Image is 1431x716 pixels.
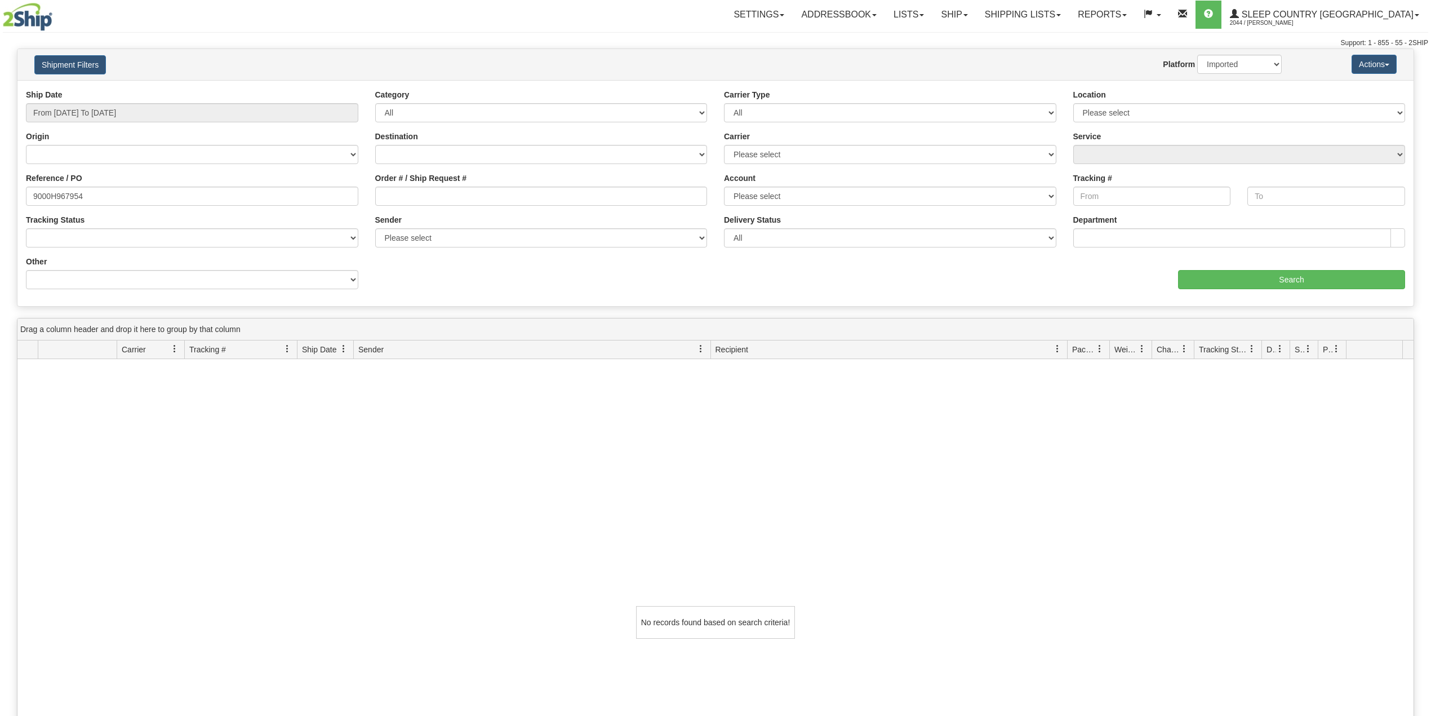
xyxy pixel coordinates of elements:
label: Tracking # [1073,173,1112,184]
a: Addressbook [793,1,885,29]
label: Carrier [724,131,750,142]
span: Tracking Status [1199,344,1248,355]
label: Department [1073,214,1117,226]
a: Lists [885,1,932,29]
input: To [1247,187,1405,206]
a: Packages filter column settings [1090,339,1109,359]
a: Delivery Status filter column settings [1270,339,1290,359]
a: Sleep Country [GEOGRAPHIC_DATA] 2044 / [PERSON_NAME] [1221,1,1428,29]
span: Shipment Issues [1295,344,1304,355]
label: Origin [26,131,49,142]
label: Delivery Status [724,214,781,226]
a: Settings [725,1,793,29]
span: Recipient [715,344,748,355]
span: Charge [1157,344,1180,355]
a: Charge filter column settings [1175,339,1194,359]
a: Reports [1069,1,1135,29]
a: Carrier filter column settings [165,339,184,359]
a: Pickup Status filter column settings [1327,339,1346,359]
img: logo2044.jpg [3,3,52,31]
a: Shipment Issues filter column settings [1299,339,1318,359]
a: Tracking Status filter column settings [1242,339,1261,359]
span: Packages [1072,344,1096,355]
a: Tracking # filter column settings [278,339,297,359]
span: Sender [358,344,384,355]
div: grid grouping header [17,319,1414,341]
label: Ship Date [26,89,63,100]
a: Weight filter column settings [1132,339,1152,359]
label: Sender [375,214,402,226]
span: Carrier [122,344,146,355]
label: Reference / PO [26,173,82,184]
label: Account [724,173,756,184]
button: Shipment Filters [34,55,106,74]
div: No records found based on search criteria! [636,606,795,639]
button: Actions [1352,55,1397,74]
iframe: chat widget [1405,300,1430,416]
span: Pickup Status [1323,344,1332,355]
span: Tracking # [189,344,226,355]
span: 2044 / [PERSON_NAME] [1230,17,1314,29]
a: Sender filter column settings [691,339,710,359]
a: Shipping lists [976,1,1069,29]
span: Sleep Country [GEOGRAPHIC_DATA] [1239,10,1414,19]
label: Order # / Ship Request # [375,173,467,184]
label: Other [26,256,47,267]
div: Support: 1 - 855 - 55 - 2SHIP [3,38,1428,48]
a: Ship Date filter column settings [334,339,353,359]
a: Recipient filter column settings [1048,339,1067,359]
label: Category [375,89,410,100]
input: Search [1178,270,1405,289]
span: Delivery Status [1266,344,1276,355]
label: Tracking Status [26,214,85,226]
span: Weight [1114,344,1138,355]
input: From [1073,187,1231,206]
a: Ship [932,1,976,29]
label: Carrier Type [724,89,770,100]
span: Ship Date [302,344,336,355]
label: Platform [1163,59,1195,70]
label: Service [1073,131,1101,142]
label: Location [1073,89,1106,100]
label: Destination [375,131,418,142]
